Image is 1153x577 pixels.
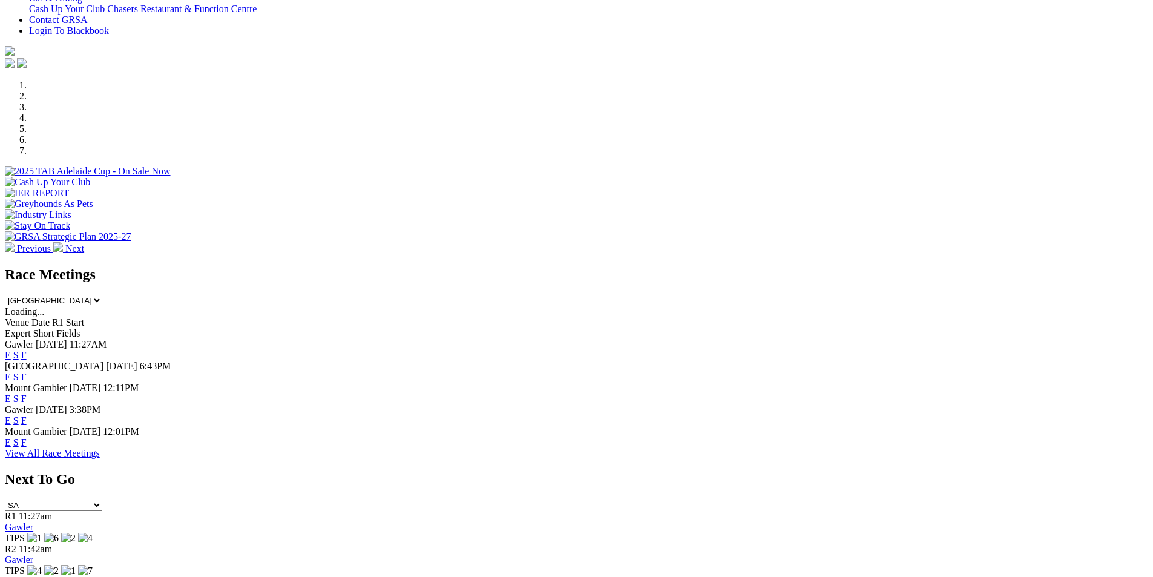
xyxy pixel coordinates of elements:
[5,415,11,426] a: E
[65,243,84,254] span: Next
[103,383,139,393] span: 12:11PM
[5,522,33,532] a: Gawler
[5,328,31,338] span: Expert
[36,404,67,415] span: [DATE]
[5,511,16,521] span: R1
[19,511,52,521] span: 11:27am
[29,25,109,36] a: Login To Blackbook
[13,415,19,426] a: S
[33,328,54,338] span: Short
[44,533,59,544] img: 6
[44,565,59,576] img: 2
[5,426,67,437] span: Mount Gambier
[53,243,84,254] a: Next
[21,437,27,447] a: F
[21,394,27,404] a: F
[17,243,51,254] span: Previous
[5,220,70,231] img: Stay On Track
[103,426,139,437] span: 12:01PM
[106,361,137,371] span: [DATE]
[107,4,257,14] a: Chasers Restaurant & Function Centre
[70,383,101,393] span: [DATE]
[5,394,11,404] a: E
[70,339,107,349] span: 11:27AM
[5,46,15,56] img: logo-grsa-white.png
[5,361,103,371] span: [GEOGRAPHIC_DATA]
[13,350,19,360] a: S
[5,231,131,242] img: GRSA Strategic Plan 2025-27
[5,448,100,458] a: View All Race Meetings
[70,404,101,415] span: 3:38PM
[52,317,84,328] span: R1 Start
[5,404,33,415] span: Gawler
[17,58,27,68] img: twitter.svg
[5,437,11,447] a: E
[5,339,33,349] span: Gawler
[5,350,11,360] a: E
[5,306,44,317] span: Loading...
[21,372,27,382] a: F
[5,266,1148,283] h2: Race Meetings
[27,533,42,544] img: 1
[5,166,171,177] img: 2025 TAB Adelaide Cup - On Sale Now
[5,243,53,254] a: Previous
[27,565,42,576] img: 4
[29,15,87,25] a: Contact GRSA
[5,199,93,209] img: Greyhounds As Pets
[53,242,63,252] img: chevron-right-pager-white.svg
[36,339,67,349] span: [DATE]
[78,565,93,576] img: 7
[78,533,93,544] img: 4
[5,533,25,543] span: TIPS
[29,4,1148,15] div: Bar & Dining
[13,394,19,404] a: S
[21,350,27,360] a: F
[5,177,90,188] img: Cash Up Your Club
[5,555,33,565] a: Gawler
[5,565,25,576] span: TIPS
[140,361,171,371] span: 6:43PM
[19,544,52,554] span: 11:42am
[13,372,19,382] a: S
[29,4,105,14] a: Cash Up Your Club
[61,565,76,576] img: 1
[61,533,76,544] img: 2
[5,544,16,554] span: R2
[21,415,27,426] a: F
[5,188,69,199] img: IER REPORT
[5,471,1148,487] h2: Next To Go
[70,426,101,437] span: [DATE]
[56,328,80,338] span: Fields
[5,383,67,393] span: Mount Gambier
[13,437,19,447] a: S
[5,317,29,328] span: Venue
[5,209,71,220] img: Industry Links
[5,242,15,252] img: chevron-left-pager-white.svg
[5,372,11,382] a: E
[31,317,50,328] span: Date
[5,58,15,68] img: facebook.svg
